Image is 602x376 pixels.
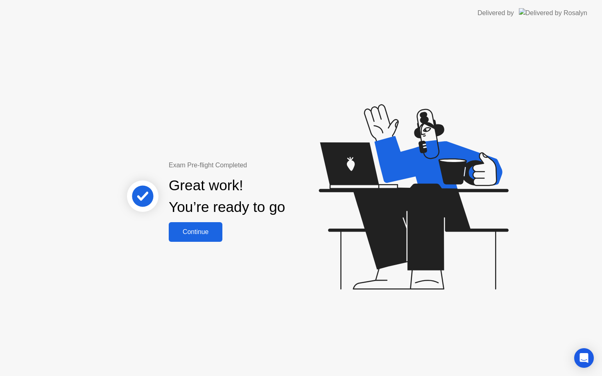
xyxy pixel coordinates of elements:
[169,222,222,242] button: Continue
[574,348,594,368] div: Open Intercom Messenger
[478,8,514,18] div: Delivered by
[169,175,285,218] div: Great work! You’re ready to go
[169,160,338,170] div: Exam Pre-flight Completed
[519,8,587,18] img: Delivered by Rosalyn
[171,228,220,236] div: Continue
